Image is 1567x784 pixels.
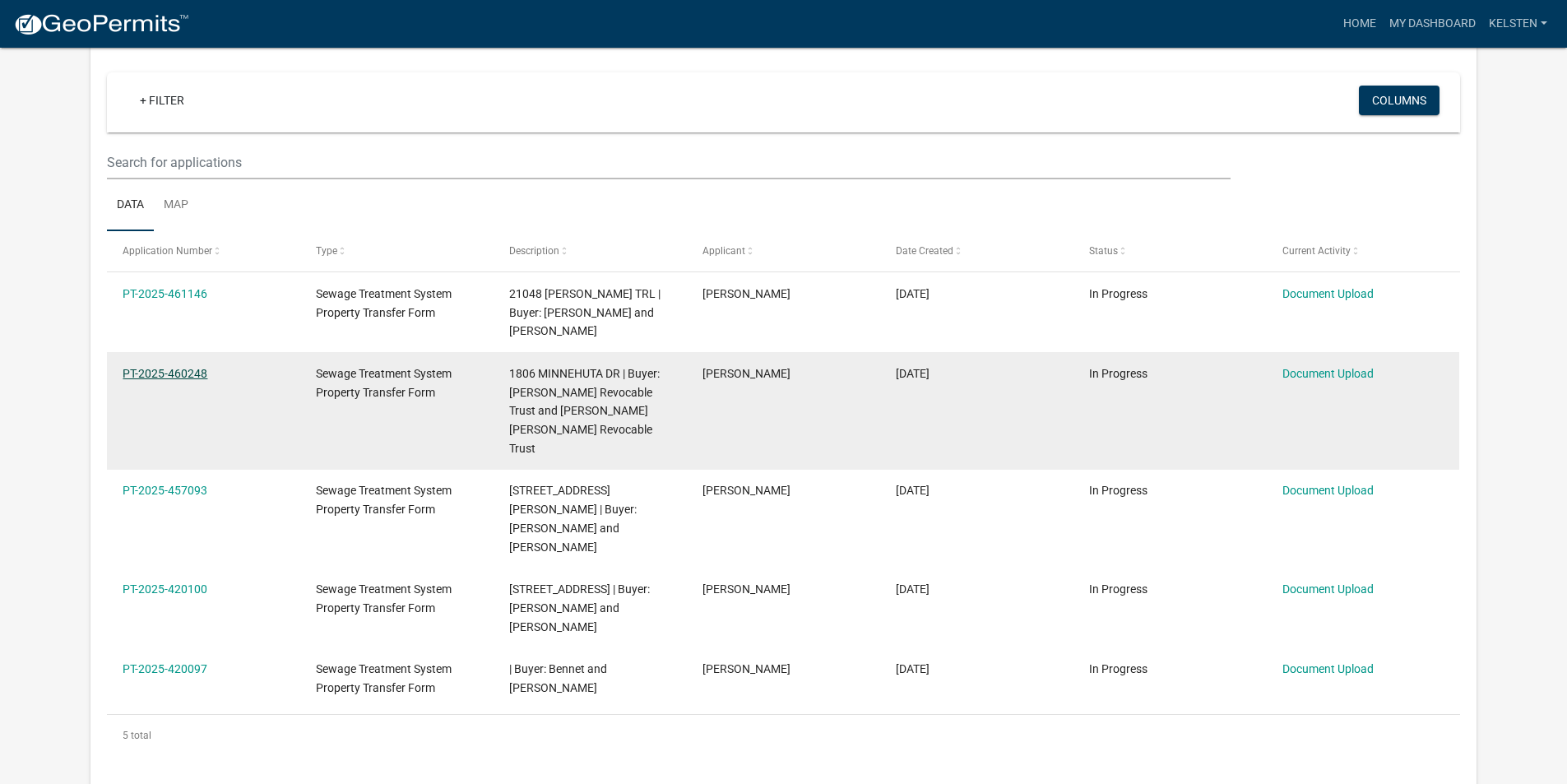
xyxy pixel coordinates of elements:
datatable-header-cell: Type [300,231,494,271]
span: 21048 HAZELWOOD TRL | Buyer: Andrew L. Mauch and Bethany M. Mauch [509,287,661,338]
a: Kelsten [1482,8,1554,39]
span: Kelsey Stender [702,367,790,380]
a: Document Upload [1282,582,1374,596]
span: 05/13/2025 [896,662,930,675]
span: Applicant [702,245,745,257]
a: Map [154,179,198,232]
a: + Filter [127,86,197,115]
span: In Progress [1089,662,1147,675]
a: PT-2025-457093 [123,484,207,497]
span: Sewage Treatment System Property Transfer Form [316,582,452,615]
a: PT-2025-461146 [123,287,207,300]
div: 5 total [107,715,1460,756]
a: Home [1337,8,1383,39]
datatable-header-cell: Date Created [880,231,1073,271]
span: | Buyer: Bennet and Trisha Stich [509,662,607,694]
span: 08/06/2025 [896,367,930,380]
span: In Progress [1089,287,1147,300]
span: Kelsey Stender [702,484,790,497]
span: Status [1089,245,1118,257]
span: 05/13/2025 [896,582,930,596]
a: Document Upload [1282,287,1374,300]
datatable-header-cell: Application Number [107,231,300,271]
datatable-header-cell: Applicant [687,231,880,271]
span: In Progress [1089,367,1147,380]
span: Application Number [123,245,212,257]
span: Sewage Treatment System Property Transfer Form [316,484,452,516]
span: Kelsey Stender [702,662,790,675]
div: collapse [90,43,1477,772]
span: 08/08/2025 [896,287,930,300]
datatable-header-cell: Status [1073,231,1266,271]
a: PT-2025-420097 [123,662,207,675]
span: Type [316,245,337,257]
button: Columns [1359,86,1440,115]
span: Sewage Treatment System Property Transfer Form [316,662,452,694]
span: Date Created [896,245,953,257]
span: Description [509,245,559,257]
a: PT-2025-420100 [123,582,207,596]
datatable-header-cell: Description [494,231,687,271]
span: Kelsey Stender [702,287,790,300]
input: Search for applications [107,146,1230,179]
span: Sewage Treatment System Property Transfer Form [316,367,452,399]
a: Data [107,179,154,232]
span: 1806 MINNEHUTA DR | Buyer: Stephen L. Kantrud Revocable Trust and Jo Ann Kantrud Revocable Trust [509,367,660,455]
a: My Dashboard [1383,8,1482,39]
span: Current Activity [1282,245,1351,257]
span: 07/30/2025 [896,484,930,497]
datatable-header-cell: Current Activity [1266,231,1459,271]
span: In Progress [1089,582,1147,596]
span: In Progress [1089,484,1147,497]
span: Sewage Treatment System Property Transfer Form [316,287,452,319]
a: Document Upload [1282,484,1374,497]
span: Kelsey Stender [702,582,790,596]
a: Document Upload [1282,662,1374,675]
span: 906 MARTIN ST | Buyer: Michael Manu and Joyce Asiedu [509,484,637,553]
span: 514 SUMMIT ST E | Buyer: Adria Budesca and Amy Herbranson [509,582,650,633]
a: Document Upload [1282,367,1374,380]
a: PT-2025-460248 [123,367,207,380]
